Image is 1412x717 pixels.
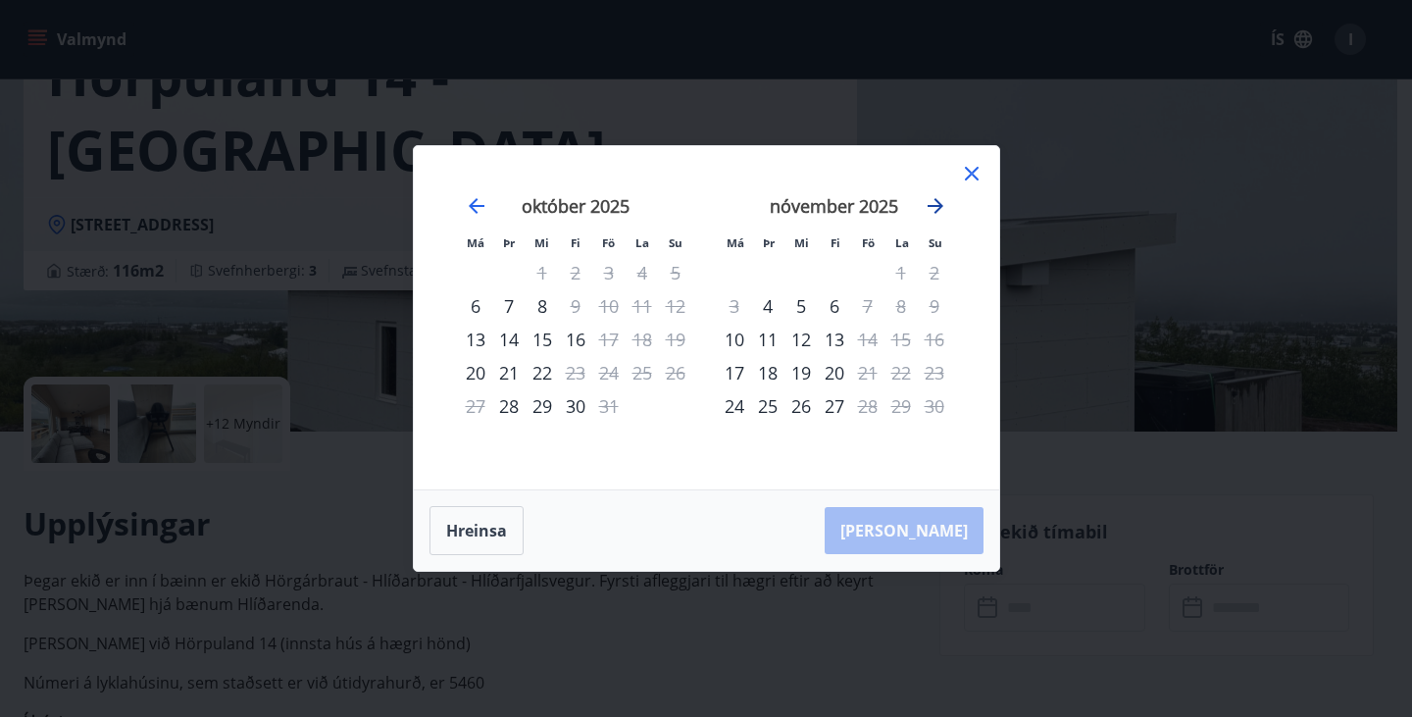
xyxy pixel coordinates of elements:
td: Choose mánudagur, 13. október 2025 as your check-in date. It’s available. [459,323,492,356]
td: Not available. fimmtudagur, 9. október 2025 [559,289,592,323]
div: 13 [818,323,851,356]
td: Not available. laugardagur, 8. nóvember 2025 [884,289,918,323]
td: Not available. föstudagur, 28. nóvember 2025 [851,389,884,423]
small: Fö [602,235,615,250]
div: 15 [526,323,559,356]
td: Choose miðvikudagur, 12. nóvember 2025 as your check-in date. It’s available. [784,323,818,356]
small: Þr [503,235,515,250]
td: Not available. fimmtudagur, 2. október 2025 [559,256,592,289]
strong: nóvember 2025 [770,194,898,218]
small: Fi [571,235,580,250]
small: Þr [763,235,775,250]
div: Aðeins innritun í boði [718,356,751,389]
div: 19 [784,356,818,389]
td: Choose þriðjudagur, 7. október 2025 as your check-in date. It’s available. [492,289,526,323]
div: 5 [784,289,818,323]
td: Choose miðvikudagur, 22. október 2025 as your check-in date. It’s available. [526,356,559,389]
td: Choose fimmtudagur, 6. nóvember 2025 as your check-in date. It’s available. [818,289,851,323]
td: Choose þriðjudagur, 18. nóvember 2025 as your check-in date. It’s available. [751,356,784,389]
div: 25 [751,389,784,423]
td: Choose fimmtudagur, 16. október 2025 as your check-in date. It’s available. [559,323,592,356]
div: Move backward to switch to the previous month. [465,194,488,218]
div: 20 [818,356,851,389]
div: 16 [559,323,592,356]
small: Su [929,235,942,250]
td: Not available. fimmtudagur, 23. október 2025 [559,356,592,389]
td: Choose miðvikudagur, 19. nóvember 2025 as your check-in date. It’s available. [784,356,818,389]
div: Aðeins innritun í boði [492,389,526,423]
td: Not available. laugardagur, 29. nóvember 2025 [884,389,918,423]
td: Not available. sunnudagur, 2. nóvember 2025 [918,256,951,289]
td: Choose þriðjudagur, 21. október 2025 as your check-in date. It’s available. [492,356,526,389]
div: Aðeins innritun í boði [459,289,492,323]
td: Not available. laugardagur, 15. nóvember 2025 [884,323,918,356]
td: Choose mánudagur, 20. október 2025 as your check-in date. It’s available. [459,356,492,389]
td: Not available. sunnudagur, 26. október 2025 [659,356,692,389]
div: 6 [818,289,851,323]
div: 14 [492,323,526,356]
small: Mi [534,235,549,250]
div: Move forward to switch to the next month. [924,194,947,218]
td: Choose miðvikudagur, 15. október 2025 as your check-in date. It’s available. [526,323,559,356]
div: Aðeins útritun í boði [592,323,626,356]
div: Aðeins innritun í boði [718,323,751,356]
td: Choose fimmtudagur, 20. nóvember 2025 as your check-in date. It’s available. [818,356,851,389]
td: Not available. sunnudagur, 30. nóvember 2025 [918,389,951,423]
td: Not available. föstudagur, 17. október 2025 [592,323,626,356]
div: 21 [492,356,526,389]
td: Not available. sunnudagur, 9. nóvember 2025 [918,289,951,323]
td: Not available. föstudagur, 14. nóvember 2025 [851,323,884,356]
td: Choose þriðjudagur, 28. október 2025 as your check-in date. It’s available. [492,389,526,423]
div: Aðeins útritun í boði [592,389,626,423]
td: Not available. laugardagur, 4. október 2025 [626,256,659,289]
div: 30 [559,389,592,423]
div: Aðeins útritun í boði [851,289,884,323]
td: Not available. sunnudagur, 23. nóvember 2025 [918,356,951,389]
td: Not available. sunnudagur, 5. október 2025 [659,256,692,289]
td: Choose mánudagur, 24. nóvember 2025 as your check-in date. It’s available. [718,389,751,423]
div: 27 [818,389,851,423]
div: Aðeins innritun í boði [718,389,751,423]
td: Choose miðvikudagur, 26. nóvember 2025 as your check-in date. It’s available. [784,389,818,423]
td: Not available. föstudagur, 24. október 2025 [592,356,626,389]
td: Not available. miðvikudagur, 1. október 2025 [526,256,559,289]
div: Aðeins útritun í boði [851,389,884,423]
small: Mi [794,235,809,250]
small: Má [727,235,744,250]
td: Not available. föstudagur, 31. október 2025 [592,389,626,423]
div: 22 [526,356,559,389]
td: Not available. föstudagur, 21. nóvember 2025 [851,356,884,389]
div: 7 [492,289,526,323]
td: Choose þriðjudagur, 4. nóvember 2025 as your check-in date. It’s available. [751,289,784,323]
div: Aðeins útritun í boði [559,356,592,389]
div: Aðeins innritun í boði [459,323,492,356]
div: Aðeins útritun í boði [851,323,884,356]
button: Hreinsa [429,506,524,555]
td: Choose mánudagur, 10. nóvember 2025 as your check-in date. It’s available. [718,323,751,356]
div: 18 [751,356,784,389]
td: Not available. laugardagur, 1. nóvember 2025 [884,256,918,289]
td: Choose miðvikudagur, 8. október 2025 as your check-in date. It’s available. [526,289,559,323]
td: Choose mánudagur, 6. október 2025 as your check-in date. It’s available. [459,289,492,323]
td: Choose fimmtudagur, 27. nóvember 2025 as your check-in date. It’s available. [818,389,851,423]
td: Not available. sunnudagur, 16. nóvember 2025 [918,323,951,356]
td: Not available. laugardagur, 22. nóvember 2025 [884,356,918,389]
td: Choose fimmtudagur, 30. október 2025 as your check-in date. It’s available. [559,389,592,423]
strong: október 2025 [522,194,630,218]
div: Aðeins útritun í boði [559,289,592,323]
small: Fi [831,235,840,250]
td: Not available. laugardagur, 11. október 2025 [626,289,659,323]
td: Not available. laugardagur, 18. október 2025 [626,323,659,356]
td: Choose þriðjudagur, 11. nóvember 2025 as your check-in date. It’s available. [751,323,784,356]
td: Not available. sunnudagur, 12. október 2025 [659,289,692,323]
small: La [635,235,649,250]
td: Choose fimmtudagur, 13. nóvember 2025 as your check-in date. It’s available. [818,323,851,356]
td: Not available. föstudagur, 3. október 2025 [592,256,626,289]
small: Su [669,235,682,250]
td: Not available. föstudagur, 10. október 2025 [592,289,626,323]
td: Not available. föstudagur, 7. nóvember 2025 [851,289,884,323]
td: Choose miðvikudagur, 29. október 2025 as your check-in date. It’s available. [526,389,559,423]
div: 26 [784,389,818,423]
td: Choose þriðjudagur, 25. nóvember 2025 as your check-in date. It’s available. [751,389,784,423]
div: 12 [784,323,818,356]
